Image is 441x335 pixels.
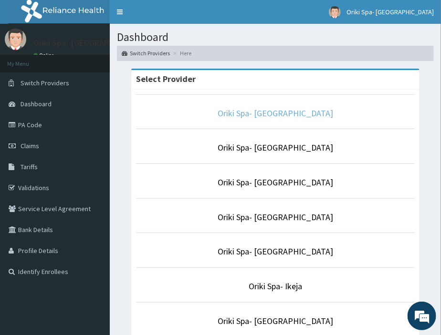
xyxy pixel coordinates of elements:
a: Switch Providers [122,49,170,57]
a: Oriki Spa- [GEOGRAPHIC_DATA] [218,177,333,188]
a: Online [33,52,56,59]
h1: Dashboard [117,31,434,43]
a: Oriki Spa- [GEOGRAPHIC_DATA] [218,212,333,223]
a: Oriki Spa- [GEOGRAPHIC_DATA] [218,108,333,119]
li: Here [171,49,191,57]
img: User Image [329,6,341,18]
span: Tariffs [21,162,38,171]
p: Oriki Spa- [GEOGRAPHIC_DATA] [33,39,149,47]
span: Oriki Spa- [GEOGRAPHIC_DATA] [346,8,434,16]
strong: Select Provider [136,73,196,84]
span: Claims [21,142,39,150]
img: User Image [5,29,26,50]
a: Oriki Spa- [GEOGRAPHIC_DATA] [218,246,333,257]
span: Dashboard [21,100,52,108]
span: Switch Providers [21,79,69,87]
a: Oriki Spa- [GEOGRAPHIC_DATA] [218,315,333,326]
a: Oriki Spa- Ikeja [249,281,302,292]
a: Oriki Spa- [GEOGRAPHIC_DATA] [218,142,333,153]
